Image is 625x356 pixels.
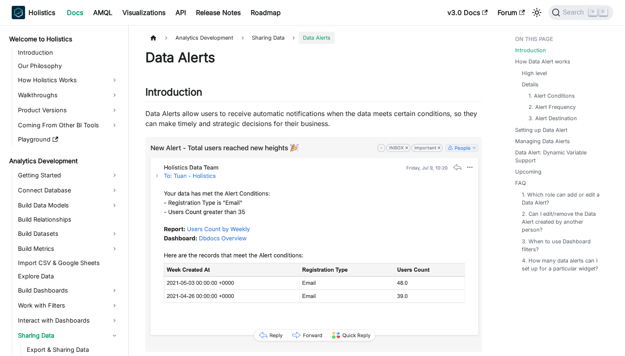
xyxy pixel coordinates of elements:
a: API [170,6,191,19]
span: Analytics Development [171,32,237,44]
a: Work with Filters [15,299,121,312]
a: Introduction [15,47,121,58]
a: Welcome to Holistics [7,33,121,45]
a: Sharing Data [15,329,121,342]
h1: Data Alerts [145,49,482,66]
a: Export & Sharing Data [24,344,121,356]
a: HolisticsHolistics [12,6,55,19]
a: 2. Can I edit/remove the Data Alert created by another person? [522,210,605,234]
p: Data Alerts allow users to receive automatic notifications when the data meets certain conditions... [145,109,482,129]
a: Release Notes [191,6,246,19]
a: Walkthroughs [15,88,121,102]
kbd: K [599,8,607,16]
a: Connect Database [15,184,121,197]
a: How Holistics Works [15,73,121,87]
a: Visualizations [117,6,170,19]
a: Data Alert: Dynamic Variable Support [515,149,608,164]
a: Coming From Other BI Tools [15,119,121,132]
span: Data Alerts [299,32,335,44]
a: Our Philosophy [15,60,121,72]
a: Home page [145,32,161,44]
h2: Introduction [145,86,482,102]
span: Sharing Data [248,32,289,44]
a: 1. Which role can add or edit a Data Alert? [522,191,605,207]
button: Switch between dark and light mode (currently light mode) [530,6,544,19]
a: 3. When to use Dashboard filters? [522,237,605,253]
a: v3.0 Docs [442,6,493,19]
img: Example of an email alert [145,137,482,351]
a: 4. How many data alerts can I set up for a particular widget? [522,257,605,273]
a: Upcoming [515,168,541,176]
a: Introduction [515,46,546,54]
a: Playground [15,134,121,145]
a: FAQ [515,179,526,187]
nav: Breadcrumbs [145,32,482,44]
a: High level [522,69,547,77]
a: Interact with Dashboards [15,314,121,327]
a: AMQL [88,6,117,19]
a: Build Dashboards [15,284,121,297]
b: Holistics [28,8,55,18]
a: Analytics Development [7,155,121,167]
a: Build Data Models [15,199,121,212]
a: Import CSV & Google Sheets [15,257,121,269]
a: Explore Data [15,270,121,282]
a: Roadmap [246,6,286,19]
button: Search (Command+K) [549,5,613,20]
a: 3. Alert Destination [528,114,577,122]
a: Managing Data Alerts [515,137,570,145]
a: Forum [493,6,530,19]
a: Build Metrics [15,242,121,255]
span: Search [560,9,589,16]
a: Getting Started [15,169,121,182]
a: 1. Alert Conditions [528,92,575,100]
a: 2. Alert Frequency [528,103,576,111]
a: Details [522,81,539,88]
a: Product Versions [15,104,121,117]
a: Build Datasets [15,227,121,240]
kbd: ⌘ [589,8,597,16]
nav: Docs sidebar [3,25,129,356]
a: Docs [62,6,88,19]
a: Build Relationships [15,214,121,225]
a: Setting up Data Alert [515,126,567,134]
img: Holistics [12,6,25,19]
a: How Data Alert works [515,58,570,66]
